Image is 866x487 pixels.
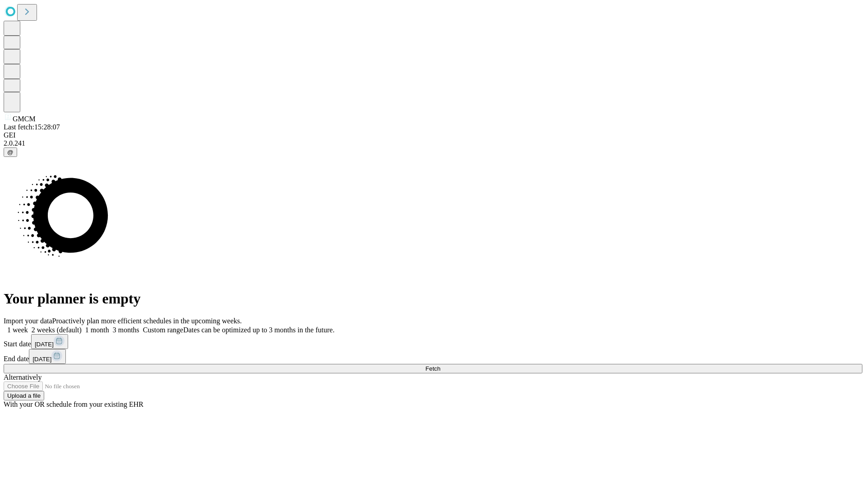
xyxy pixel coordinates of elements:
[4,391,44,400] button: Upload a file
[183,326,334,334] span: Dates can be optimized up to 3 months in the future.
[4,131,862,139] div: GEI
[425,365,440,372] span: Fetch
[4,373,41,381] span: Alternatively
[4,317,52,325] span: Import your data
[85,326,109,334] span: 1 month
[4,290,862,307] h1: Your planner is empty
[32,326,82,334] span: 2 weeks (default)
[4,147,17,157] button: @
[4,400,143,408] span: With your OR schedule from your existing EHR
[32,356,51,363] span: [DATE]
[31,334,68,349] button: [DATE]
[7,326,28,334] span: 1 week
[29,349,66,364] button: [DATE]
[52,317,242,325] span: Proactively plan more efficient schedules in the upcoming weeks.
[4,349,862,364] div: End date
[7,149,14,156] span: @
[4,364,862,373] button: Fetch
[13,115,36,123] span: GMCM
[113,326,139,334] span: 3 months
[4,139,862,147] div: 2.0.241
[4,123,60,131] span: Last fetch: 15:28:07
[35,341,54,348] span: [DATE]
[4,334,862,349] div: Start date
[143,326,183,334] span: Custom range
